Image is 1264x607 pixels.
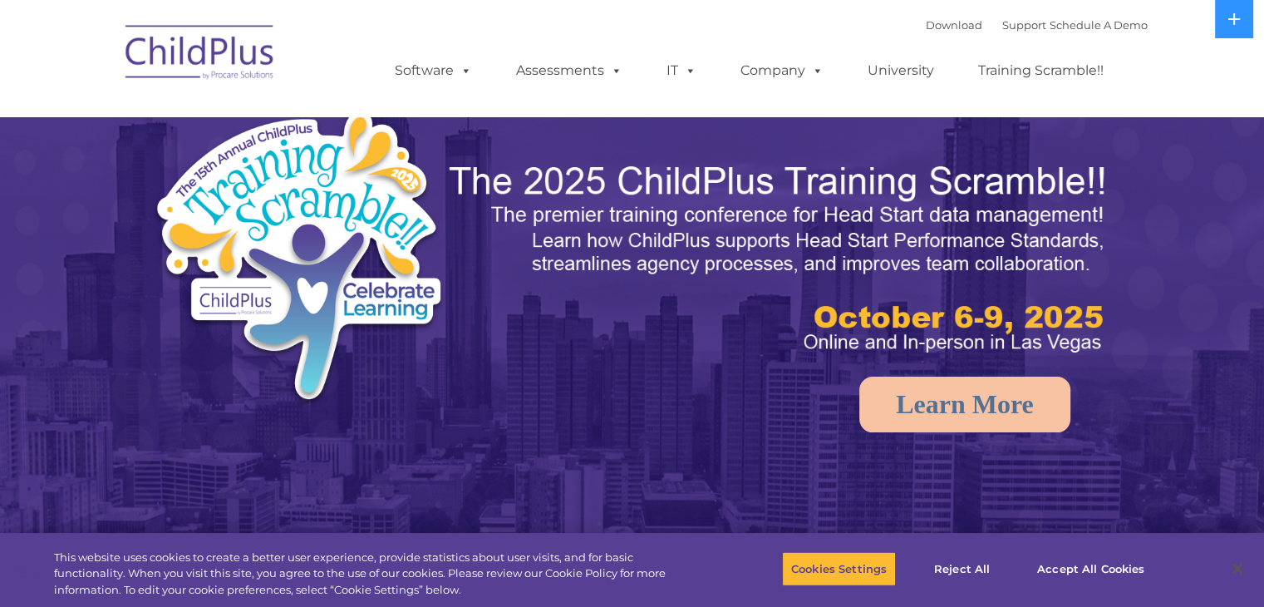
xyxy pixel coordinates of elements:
button: Close [1219,550,1256,587]
span: Phone number [231,178,302,190]
font: | [926,18,1148,32]
button: Accept All Cookies [1028,551,1153,586]
a: Software [378,54,489,87]
div: This website uses cookies to create a better user experience, provide statistics about user visit... [54,550,696,599]
img: ChildPlus by Procare Solutions [117,13,283,96]
span: Last name [231,110,282,122]
button: Reject All [910,551,1014,586]
a: Learn More [859,377,1070,432]
a: Support [1002,18,1046,32]
a: Download [926,18,982,32]
a: Assessments [499,54,639,87]
a: University [851,54,951,87]
button: Cookies Settings [782,551,896,586]
a: Company [724,54,840,87]
a: IT [650,54,713,87]
a: Schedule A Demo [1050,18,1148,32]
a: Training Scramble!! [962,54,1120,87]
